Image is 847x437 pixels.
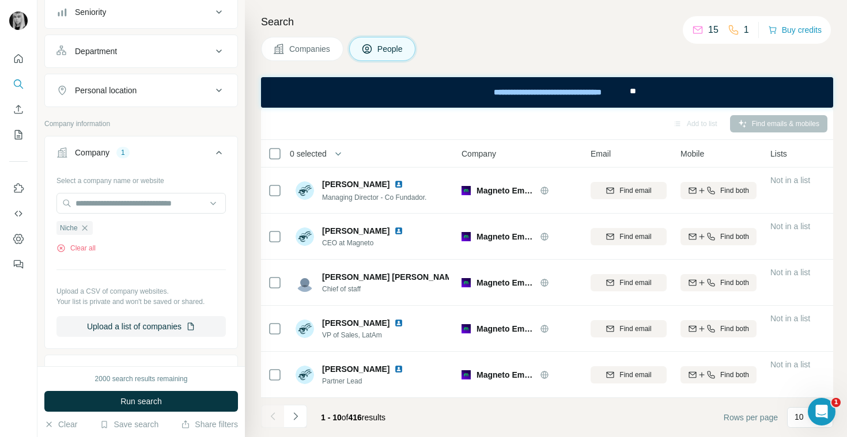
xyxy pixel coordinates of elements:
span: Not in a list [770,268,810,277]
span: Chief of staff [322,284,449,294]
div: 2000 search results remaining [95,374,188,384]
span: Niche [60,223,78,233]
iframe: Banner [261,77,833,108]
h4: Search [261,14,833,30]
span: Magneto Empleos [477,277,534,288]
img: Avatar [296,320,314,338]
button: Quick start [9,48,28,69]
button: Find both [680,320,757,337]
button: Find email [591,366,667,383]
img: Logo of Magneto Empleos [462,324,471,333]
span: Mobile [680,148,704,159]
button: Personal location [45,77,237,104]
button: Navigate to next page [284,405,307,428]
span: Find email [619,324,651,334]
button: Find both [680,366,757,383]
button: Dashboard [9,229,28,249]
button: Find email [591,274,667,291]
span: Partner Lead [322,376,408,386]
span: Email [591,148,611,159]
span: Find email [619,231,651,242]
span: Not in a list [770,360,810,369]
p: 10 [795,411,804,423]
span: Magneto Empleos [477,185,534,196]
button: Use Surfe on LinkedIn [9,178,28,199]
span: 416 [349,413,362,422]
div: Industry [75,366,104,377]
button: Save search [100,419,158,430]
iframe: Intercom live chat [808,398,835,425]
span: [PERSON_NAME] [322,317,390,329]
button: Industry [45,358,237,385]
span: Company [462,148,496,159]
img: Avatar [296,366,314,384]
button: My lists [9,124,28,145]
button: Run search [44,391,238,412]
span: Find both [720,185,749,196]
span: [PERSON_NAME] [322,364,390,374]
img: Logo of Magneto Empleos [462,370,471,379]
img: Avatar [9,12,28,30]
div: Personal location [75,85,137,96]
span: 1 - 10 [321,413,342,422]
span: [PERSON_NAME] [322,178,390,190]
div: Department [75,45,117,57]
span: Find both [720,231,749,242]
button: Find both [680,274,757,291]
button: Find both [680,182,757,199]
span: results [321,413,385,422]
p: Company information [44,119,238,129]
button: Find both [680,228,757,245]
button: Find email [591,320,667,337]
img: LinkedIn logo [394,318,403,328]
span: Find email [619,370,651,380]
button: Find email [591,182,667,199]
span: Find email [619,278,651,288]
button: Search [9,74,28,94]
span: Not in a list [770,176,810,185]
span: Magneto Empleos [477,323,534,335]
div: 1 [116,147,130,158]
button: Share filters [181,419,238,430]
span: Run search [120,396,162,407]
span: 1 [831,398,841,407]
img: LinkedIn logo [394,180,403,189]
img: Avatar [296,273,314,292]
img: Logo of Magneto Empleos [462,278,471,287]
span: Not in a list [770,222,810,231]
span: [PERSON_NAME] [322,226,390,235]
p: 15 [708,23,719,37]
img: Logo of Magneto Empleos [462,232,471,241]
span: of [342,413,349,422]
span: Lists [770,148,787,159]
p: 1 [744,23,749,37]
img: Avatar [296,181,314,200]
span: Find both [720,324,749,334]
div: Company [75,147,109,158]
span: Find both [720,278,749,288]
button: Find email [591,228,667,245]
span: VP of Sales, LatAm [322,330,408,340]
span: Find both [720,370,749,380]
span: [PERSON_NAME] [PERSON_NAME] [322,271,460,283]
button: Enrich CSV [9,99,28,120]
span: Managing Director - Co Fundador. [322,193,426,202]
p: Upload a CSV of company websites. [56,286,226,297]
button: Upload a list of companies [56,316,226,337]
img: LinkedIn logo [394,226,403,235]
span: People [377,43,404,55]
p: Your list is private and won't be saved or shared. [56,297,226,307]
span: Rows per page [724,412,778,423]
span: CEO at Magneto [322,238,408,248]
button: Clear [44,419,77,430]
button: Buy credits [768,22,822,38]
img: LinkedIn logo [394,364,403,374]
span: Magneto Empleos [477,369,534,381]
img: Avatar [296,227,314,246]
button: Clear all [56,243,96,253]
img: Logo of Magneto Empleos [462,186,471,195]
button: Use Surfe API [9,203,28,224]
div: Select a company name or website [56,171,226,186]
button: Department [45,37,237,65]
